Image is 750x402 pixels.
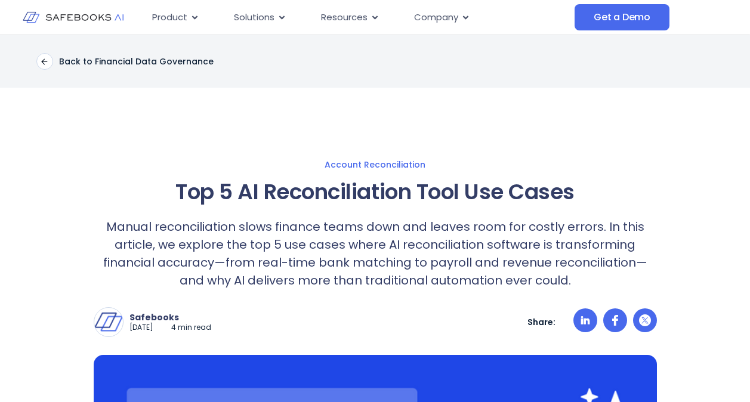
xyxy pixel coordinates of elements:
p: Manual reconciliation slows finance teams down and leaves room for costly errors. In this article... [94,218,657,289]
img: Safebooks [94,308,123,336]
span: Company [414,11,458,24]
nav: Menu [143,6,575,29]
p: Safebooks [129,312,211,323]
a: Account Reconciliation [12,159,738,170]
h1: Top 5 AI Reconciliation Tool Use Cases [94,176,657,208]
p: Share: [527,317,555,327]
span: Solutions [234,11,274,24]
a: Get a Demo [575,4,669,30]
p: 4 min read [171,323,211,333]
span: Get a Demo [594,11,650,23]
p: Back to Financial Data Governance [59,56,214,67]
p: [DATE] [129,323,153,333]
div: Menu Toggle [143,6,575,29]
a: Back to Financial Data Governance [36,53,214,70]
span: Resources [321,11,368,24]
span: Product [152,11,187,24]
